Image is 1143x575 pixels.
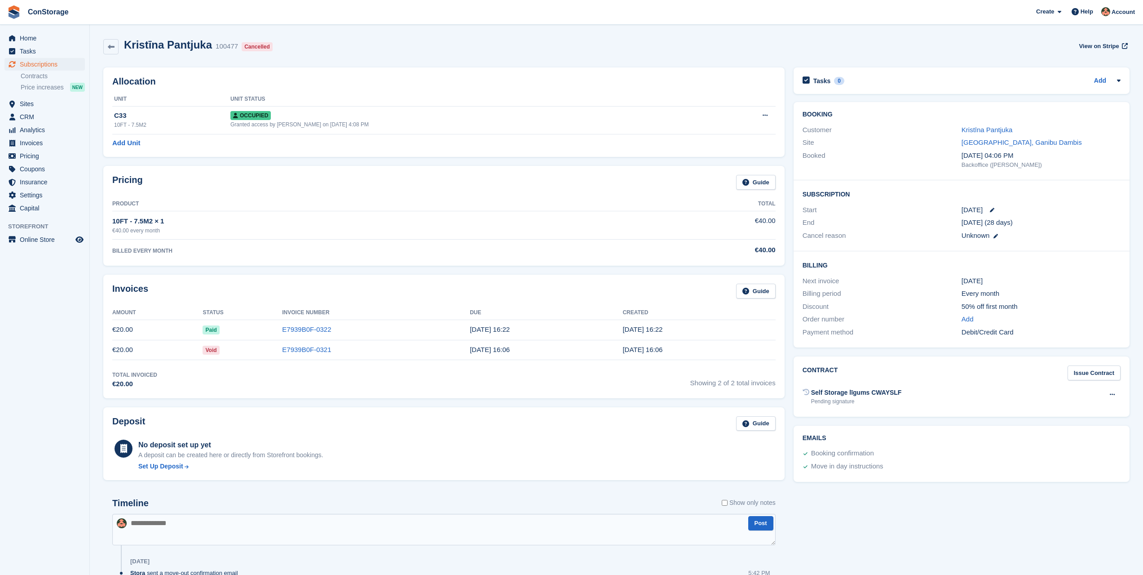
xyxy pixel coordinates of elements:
[803,260,1121,269] h2: Billing
[4,176,85,188] a: menu
[138,440,323,450] div: No deposit set up yet
[203,346,219,355] span: Void
[803,276,962,286] div: Next invoice
[21,83,64,92] span: Price increases
[230,111,271,120] span: Occupied
[736,284,776,299] a: Guide
[230,120,710,129] div: Granted access by [PERSON_NAME] on [DATE] 4:08 PM
[4,189,85,201] a: menu
[4,202,85,214] a: menu
[112,92,230,107] th: Unit
[112,371,157,379] div: Total Invoiced
[20,98,74,110] span: Sites
[803,218,962,228] div: End
[114,111,230,121] div: С33
[20,233,74,246] span: Online Store
[114,121,230,129] div: 10FT - 7.5M2
[1075,39,1130,53] a: View on Stripe
[7,5,21,19] img: stora-icon-8386f47178a22dfd0bd8f6a31ec36ba5ce8667c1dd55bd0f319d3a0aa187defe.svg
[4,32,85,45] a: menu
[962,126,1012,134] a: Kristīna Pantjuka
[606,245,776,255] div: €40.00
[811,448,874,459] div: Booking confirmation
[1068,366,1121,380] a: Issue Contract
[112,247,606,255] div: BILLED EVERY MONTH
[962,218,1013,226] span: [DATE] (28 days)
[811,388,902,397] div: Self Storage līgums CWAYSLF
[242,42,273,51] div: Cancelled
[803,289,962,299] div: Billing period
[962,276,1121,286] div: [DATE]
[4,137,85,149] a: menu
[803,151,962,169] div: Booked
[282,325,331,333] a: E7939B0F-0322
[112,284,148,299] h2: Invoices
[20,202,74,214] span: Capital
[20,124,74,136] span: Analytics
[112,340,203,360] td: €20.00
[117,518,127,528] img: Rena Aslanova
[803,125,962,135] div: Customer
[20,32,74,45] span: Home
[748,516,773,531] button: Post
[20,45,74,58] span: Tasks
[1079,42,1119,51] span: View on Stripe
[606,197,776,211] th: Total
[803,205,962,215] div: Start
[216,41,238,52] div: 100477
[622,346,662,353] time: 2025-08-08 13:06:34 UTC
[803,302,962,312] div: Discount
[282,306,470,320] th: Invoice Number
[803,231,962,241] div: Cancel reason
[690,371,776,389] span: Showing 2 of 2 total invoices
[20,150,74,162] span: Pricing
[112,175,143,190] h2: Pricing
[4,163,85,175] a: menu
[962,160,1121,169] div: Backoffice ([PERSON_NAME])
[4,58,85,71] a: menu
[803,366,838,380] h2: Contract
[112,379,157,389] div: €20.00
[622,306,775,320] th: Created
[1101,7,1110,16] img: Rena Aslanova
[962,314,974,325] a: Add
[4,233,85,246] a: menu
[282,346,331,353] a: E7939B0F-0321
[70,83,85,92] div: NEW
[1081,7,1093,16] span: Help
[74,234,85,245] a: Preview store
[1036,7,1054,16] span: Create
[803,327,962,338] div: Payment method
[138,462,183,471] div: Set Up Deposit
[722,498,728,508] input: Show only notes
[112,197,606,211] th: Product
[24,4,72,19] a: ConStorage
[962,151,1121,161] div: [DATE] 04:06 PM
[112,416,145,431] h2: Deposit
[230,92,710,107] th: Unit Status
[112,306,203,320] th: Amount
[112,216,606,227] div: 10FT - 7.5M2 × 1
[803,138,962,148] div: Site
[130,558,150,565] div: [DATE]
[962,327,1121,338] div: Debit/Credit Card
[20,111,74,123] span: CRM
[4,45,85,58] a: menu
[20,176,74,188] span: Insurance
[4,124,85,136] a: menu
[203,325,219,334] span: Paid
[20,58,74,71] span: Subscriptions
[470,306,622,320] th: Due
[8,222,89,231] span: Storefront
[112,498,149,508] h2: Timeline
[20,163,74,175] span: Coupons
[813,77,831,85] h2: Tasks
[138,462,323,471] a: Set Up Deposit
[962,302,1121,312] div: 50% off first month
[4,98,85,110] a: menu
[722,498,776,508] label: Show only notes
[20,137,74,149] span: Invoices
[4,150,85,162] a: menu
[811,397,902,406] div: Pending signature
[112,138,140,148] a: Add Unit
